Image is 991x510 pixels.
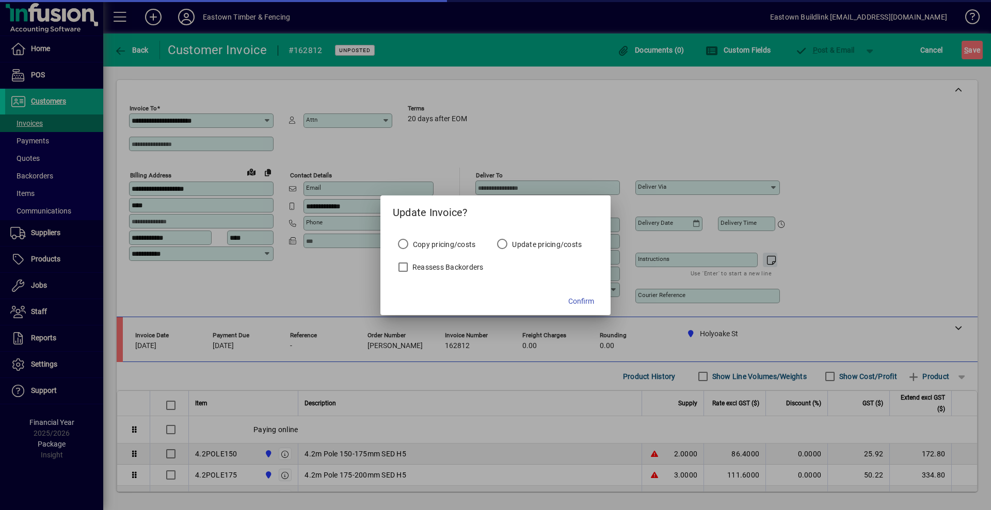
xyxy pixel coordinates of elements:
[564,292,598,311] button: Confirm
[410,262,484,272] label: Reassess Backorders
[380,195,611,225] h5: Update Invoice?
[411,239,476,250] label: Copy pricing/costs
[568,296,594,307] span: Confirm
[510,239,582,250] label: Update pricing/costs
